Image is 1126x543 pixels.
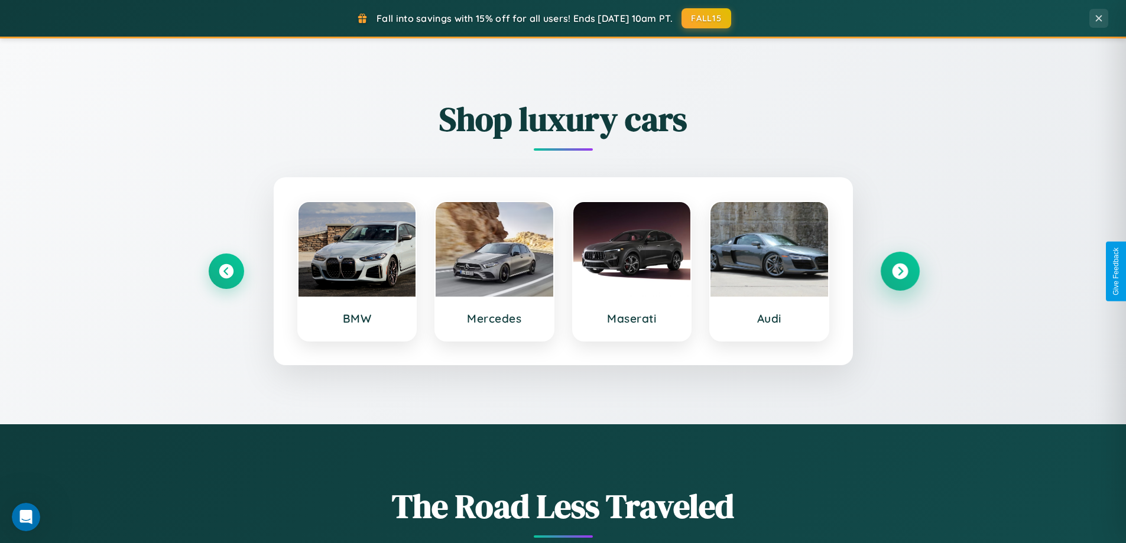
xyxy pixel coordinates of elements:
div: Give Feedback [1112,248,1120,295]
h3: Maserati [585,311,679,326]
button: FALL15 [682,8,731,28]
iframe: Intercom live chat [12,503,40,531]
h3: Audi [722,311,816,326]
h3: Mercedes [447,311,541,326]
h1: The Road Less Traveled [209,483,918,529]
h3: BMW [310,311,404,326]
span: Fall into savings with 15% off for all users! Ends [DATE] 10am PT. [377,12,673,24]
h2: Shop luxury cars [209,96,918,142]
